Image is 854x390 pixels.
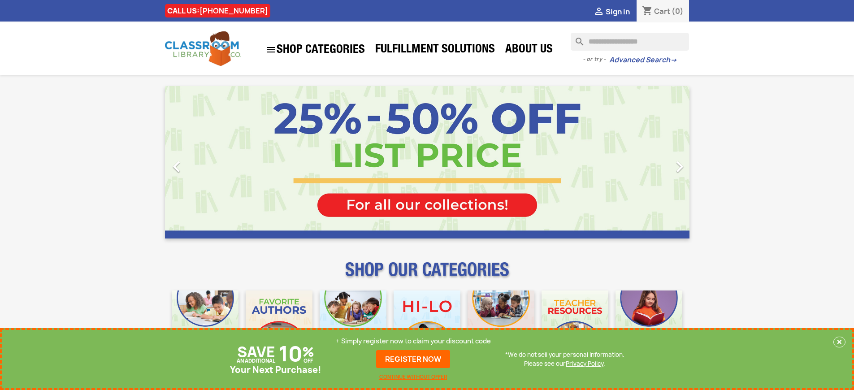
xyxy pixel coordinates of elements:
span: Cart [654,6,670,16]
ul: Carousel container [165,86,689,238]
span: → [670,56,677,65]
span: (0) [672,6,684,16]
span: - or try - [583,55,609,64]
img: Classroom Library Company [165,31,241,66]
a: [PHONE_NUMBER] [199,6,268,16]
p: SHOP OUR CATEGORIES [165,267,689,283]
i: shopping_cart [642,6,653,17]
span: Sign in [606,7,630,17]
div: CALL US: [165,4,270,17]
i:  [266,44,277,55]
img: CLC_Teacher_Resources_Mobile.jpg [542,290,608,357]
img: CLC_Fiction_Nonfiction_Mobile.jpg [468,290,534,357]
a: Advanced Search→ [609,56,677,65]
img: CLC_Bulk_Mobile.jpg [172,290,239,357]
img: CLC_Phonics_And_Decodables_Mobile.jpg [320,290,386,357]
i:  [668,156,691,178]
i: search [571,33,581,43]
input: Search [571,33,689,51]
a: Previous [165,86,244,238]
img: CLC_Dyslexia_Mobile.jpg [616,290,682,357]
i:  [594,7,604,17]
a: SHOP CATEGORIES [261,40,369,60]
a: Fulfillment Solutions [371,41,499,59]
i:  [165,156,188,178]
a:  Sign in [594,7,630,17]
a: Next [611,86,689,238]
img: CLC_HiLo_Mobile.jpg [394,290,460,357]
img: CLC_Favorite_Authors_Mobile.jpg [246,290,312,357]
a: About Us [501,41,557,59]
